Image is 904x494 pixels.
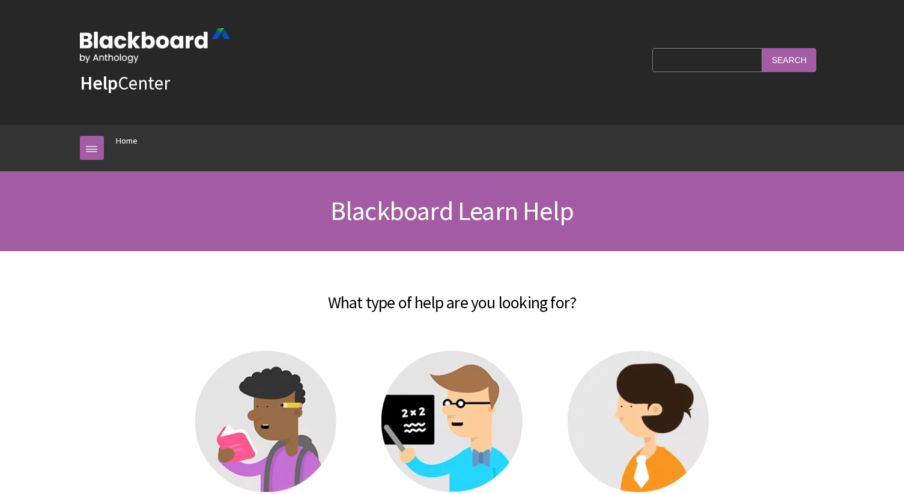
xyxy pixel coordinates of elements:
img: Blackboard by Anthology [80,28,230,63]
a: HelpCenter [80,71,170,95]
img: Administrator help [568,351,709,492]
a: Home [116,133,138,148]
strong: Help [80,71,118,95]
span: Blackboard Learn Help [330,194,574,227]
img: Instructor help [381,351,523,492]
img: Student help [195,351,336,492]
h2: What type of help are you looking for? [80,275,825,315]
input: Search [762,48,816,72]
